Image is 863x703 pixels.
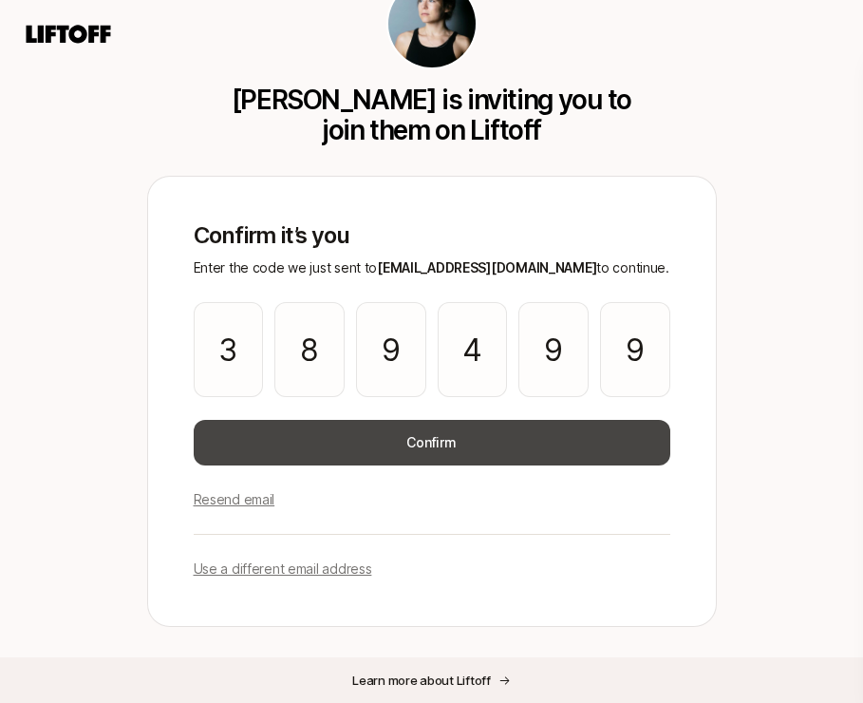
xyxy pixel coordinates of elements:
[194,420,670,465] button: Confirm
[194,488,275,511] p: Resend email
[194,222,670,249] p: Confirm it’s you
[438,302,508,397] input: Please enter OTP character 4
[377,259,596,275] span: [EMAIL_ADDRESS][DOMAIN_NAME]
[356,302,426,397] input: Please enter OTP character 3
[274,302,345,397] input: Please enter OTP character 2
[194,558,372,580] p: Use a different email address
[194,256,670,279] p: Enter the code we just sent to to continue.
[337,663,526,697] button: Learn more about Liftoff
[226,85,638,145] p: [PERSON_NAME] is inviting you to join them on Liftoff
[518,302,589,397] input: Please enter OTP character 5
[194,302,264,397] input: Please enter OTP character 1
[600,302,670,397] input: Please enter OTP character 6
